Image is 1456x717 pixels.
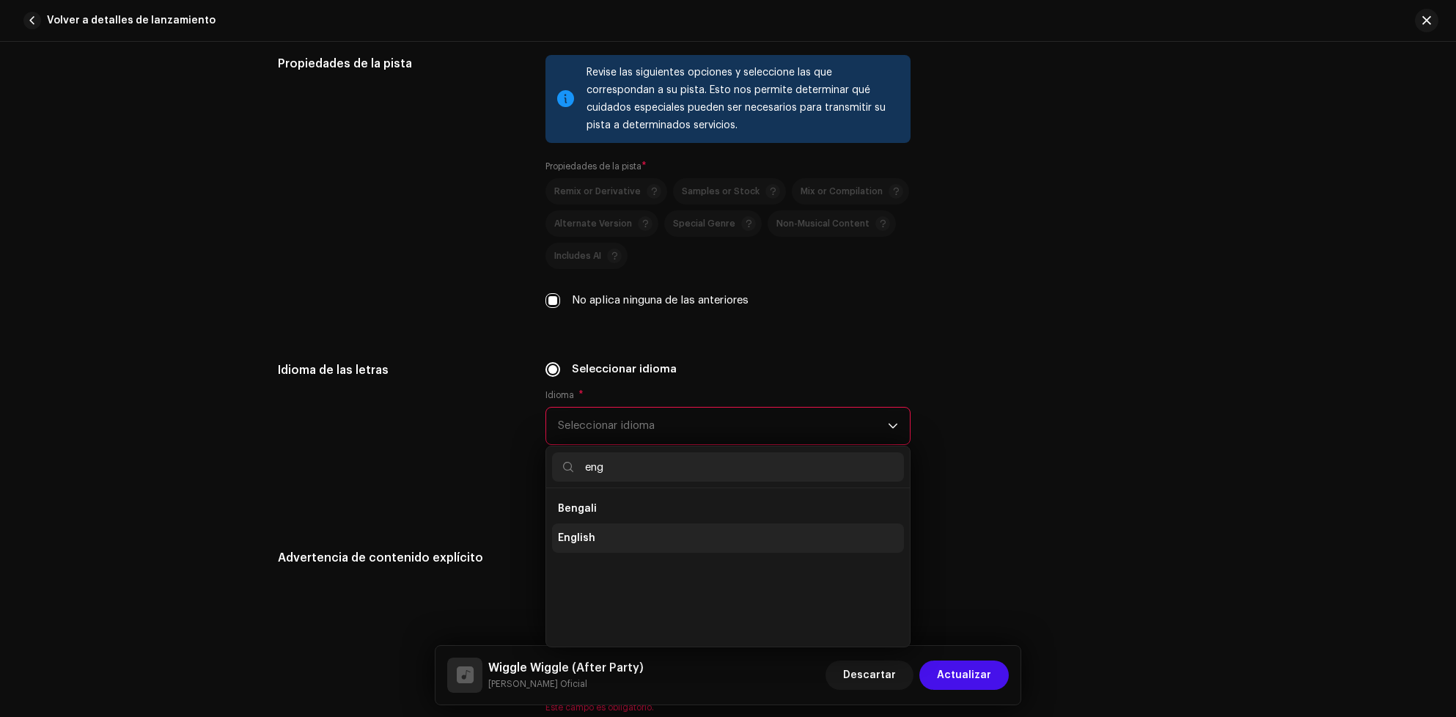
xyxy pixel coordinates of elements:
span: Actualizar [937,661,991,690]
h5: Wiggle Wiggle (After Party) [488,659,644,677]
span: Seleccionar idioma [558,408,888,444]
h5: Idioma de las letras [278,361,522,379]
button: Actualizar [919,661,1009,690]
h5: Propiedades de la pista [278,55,522,73]
li: English [552,523,904,553]
span: Descartar [843,661,896,690]
label: Idioma [545,389,584,401]
label: Propiedades de la pista [545,161,647,172]
ul: Option List [546,488,910,647]
span: English [558,531,595,545]
div: dropdown trigger [888,408,898,444]
h5: Advertencia de contenido explícito [278,549,522,567]
span: Este campo es obligatorio. [545,702,911,713]
small: Wiggle Wiggle (After Party) [488,677,644,691]
button: Descartar [826,661,913,690]
label: No aplica ninguna de las anteriores [572,293,749,309]
label: Seleccionar idioma [572,361,677,378]
li: Bengali [552,494,904,523]
span: Bengali [558,501,597,516]
div: Revise las siguientes opciones y seleccione las que correspondan a su pista. Esto nos permite det... [587,64,899,134]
